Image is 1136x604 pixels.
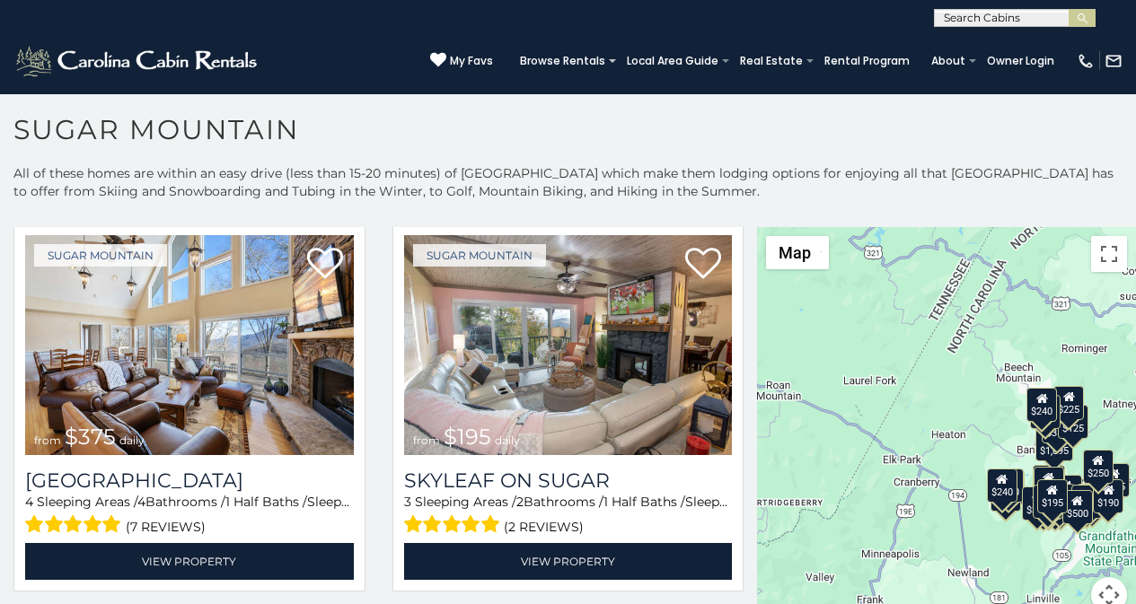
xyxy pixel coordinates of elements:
[1058,405,1088,439] div: $125
[25,493,354,538] div: Sleeping Areas / Bathrooms / Sleeps:
[34,433,61,447] span: from
[1105,52,1123,70] img: mail-regular-white.png
[65,424,116,450] span: $375
[225,494,307,510] span: 1 Half Baths /
[1026,388,1057,422] div: $240
[413,433,440,447] span: from
[495,433,520,447] span: daily
[413,244,546,267] a: Sugar Mountain
[25,235,354,455] img: Little Sugar Haven
[1071,485,1102,519] div: $195
[404,235,733,455] img: Skyleaf on Sugar
[404,543,733,580] a: View Property
[307,246,343,284] a: Add to favorites
[1037,479,1068,513] div: $195
[25,543,354,580] a: View Property
[731,48,812,74] a: Real Estate
[25,468,354,493] a: [GEOGRAPHIC_DATA]
[978,48,1063,74] a: Owner Login
[922,48,974,74] a: About
[1052,475,1082,509] div: $200
[404,493,733,538] div: Sleeping Areas / Bathrooms / Sleeps:
[1083,450,1114,484] div: $250
[450,53,493,69] span: My Favs
[404,235,733,455] a: Skyleaf on Sugar from $195 daily
[444,424,491,450] span: $195
[430,52,493,70] a: My Favs
[1023,486,1053,521] div: $375
[1053,386,1084,420] div: $225
[13,43,262,79] img: White-1-2.png
[119,433,145,447] span: daily
[987,468,1017,503] div: $240
[1034,467,1064,501] div: $300
[126,515,206,538] span: (7 reviews)
[815,48,919,74] a: Rental Program
[511,48,614,74] a: Browse Rentals
[404,468,733,493] a: Skyleaf on Sugar
[1033,485,1063,519] div: $375
[1093,479,1123,513] div: $190
[516,494,524,510] span: 2
[34,244,167,267] a: Sugar Mountain
[25,468,354,493] h3: Little Sugar Haven
[1035,427,1073,461] div: $1,095
[728,494,736,510] span: 8
[618,48,727,74] a: Local Area Guide
[404,494,411,510] span: 3
[25,235,354,455] a: Little Sugar Haven from $375 daily
[1077,52,1095,70] img: phone-regular-white.png
[1062,490,1093,524] div: $500
[504,515,584,538] span: (2 reviews)
[1099,463,1130,497] div: $155
[1033,465,1063,499] div: $190
[1091,236,1127,272] button: Toggle fullscreen view
[766,236,829,269] button: Change map style
[137,494,145,510] span: 4
[779,243,811,262] span: Map
[25,494,33,510] span: 4
[350,494,363,510] span: 10
[603,494,685,510] span: 1 Half Baths /
[685,246,721,284] a: Add to favorites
